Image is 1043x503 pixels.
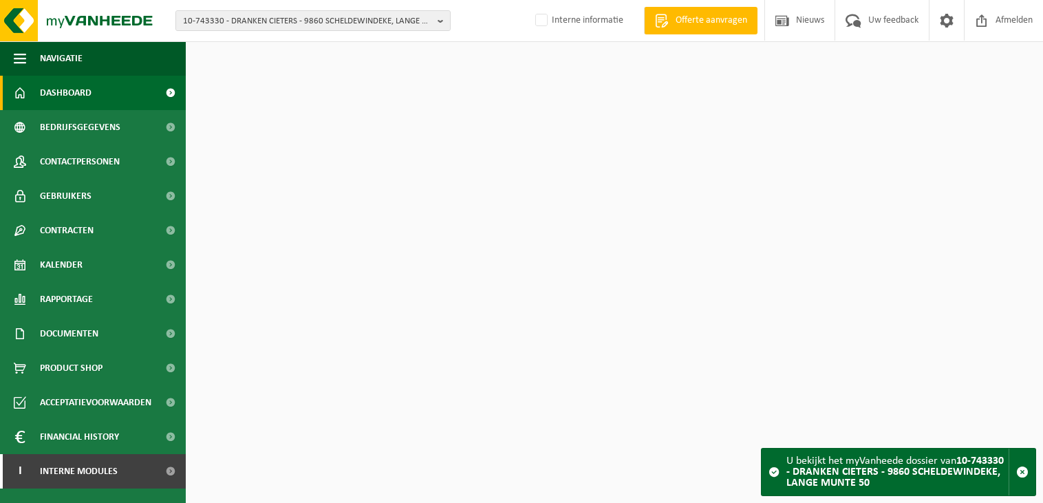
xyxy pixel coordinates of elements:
span: Bedrijfsgegevens [40,110,120,145]
span: Contactpersonen [40,145,120,179]
span: Gebruikers [40,179,92,213]
span: I [14,454,26,489]
label: Interne informatie [533,10,623,31]
span: Contracten [40,213,94,248]
span: Interne modules [40,454,118,489]
span: Rapportage [40,282,93,317]
span: Navigatie [40,41,83,76]
span: Documenten [40,317,98,351]
span: Kalender [40,248,83,282]
button: 10-743330 - DRANKEN CIETERS - 9860 SCHELDEWINDEKE, LANGE MUNTE 50 [175,10,451,31]
div: U bekijkt het myVanheede dossier van [786,449,1009,495]
span: Offerte aanvragen [672,14,751,28]
strong: 10-743330 - DRANKEN CIETERS - 9860 SCHELDEWINDEKE, LANGE MUNTE 50 [786,456,1004,489]
a: Offerte aanvragen [644,7,757,34]
span: 10-743330 - DRANKEN CIETERS - 9860 SCHELDEWINDEKE, LANGE MUNTE 50 [183,11,432,32]
span: Acceptatievoorwaarden [40,385,151,420]
span: Product Shop [40,351,103,385]
span: Financial History [40,420,119,454]
span: Dashboard [40,76,92,110]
